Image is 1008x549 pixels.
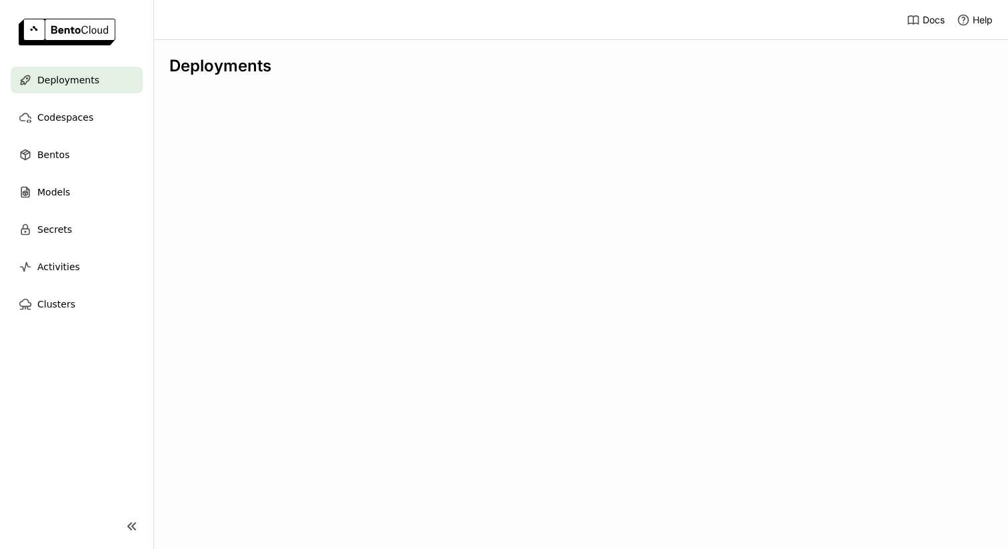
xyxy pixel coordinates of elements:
[169,56,992,76] div: Deployments
[11,216,143,243] a: Secrets
[37,221,72,237] span: Secrets
[19,19,115,45] img: logo
[37,184,70,200] span: Models
[37,147,69,163] span: Bentos
[11,179,143,205] a: Models
[37,72,99,88] span: Deployments
[37,296,75,312] span: Clusters
[37,259,80,275] span: Activities
[973,14,993,26] span: Help
[957,13,993,27] div: Help
[11,253,143,280] a: Activities
[11,291,143,318] a: Clusters
[11,141,143,168] a: Bentos
[923,14,945,26] span: Docs
[37,109,93,125] span: Codespaces
[907,13,945,27] a: Docs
